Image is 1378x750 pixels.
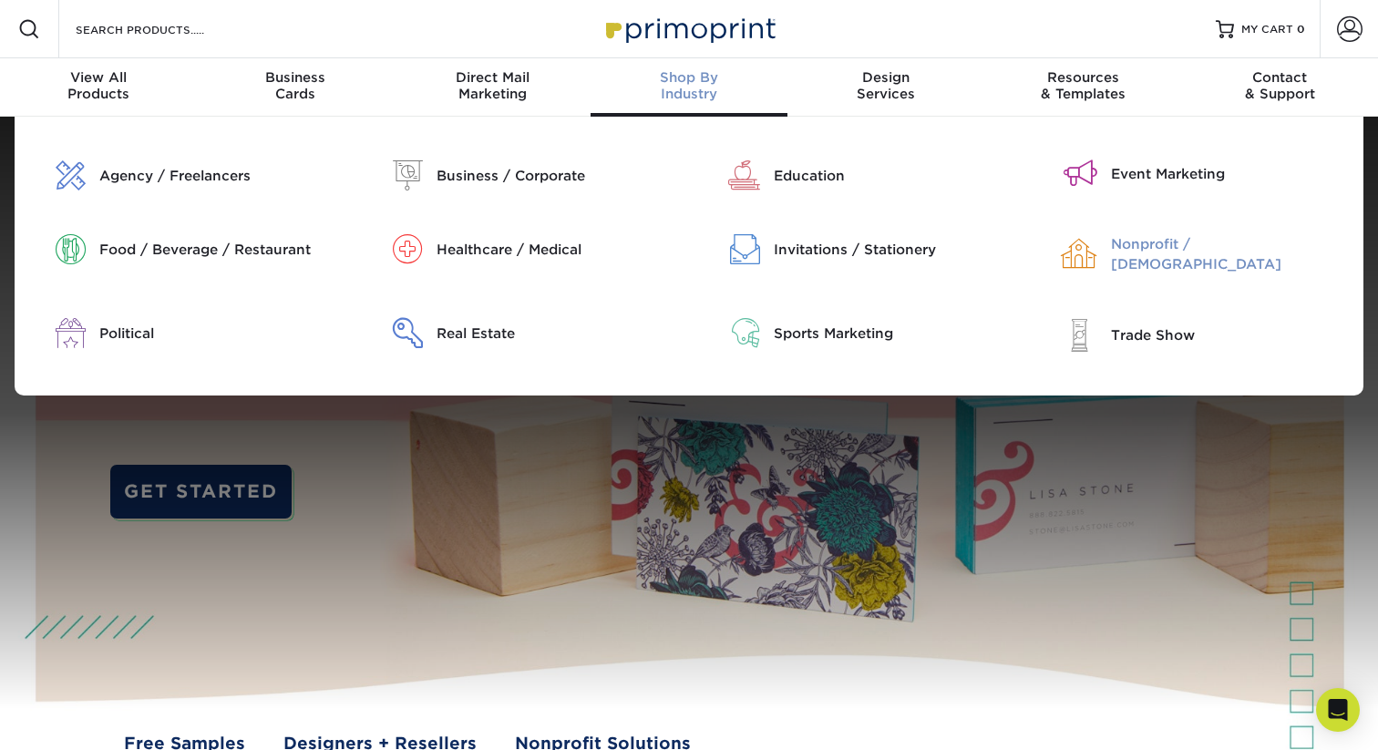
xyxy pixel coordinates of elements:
div: Political [99,324,339,344]
span: Business [197,69,394,86]
span: Resources [984,69,1181,86]
a: Political [28,318,338,348]
span: Direct Mail [394,69,591,86]
a: Trade Show [1040,318,1350,352]
a: Event Marketing [1040,160,1350,187]
div: Nonprofit / [DEMOGRAPHIC_DATA] [1111,234,1351,274]
span: Contact [1181,69,1378,86]
input: SEARCH PRODUCTS..... [74,18,252,40]
div: Healthcare / Medical [437,240,676,260]
a: Food / Beverage / Restaurant [28,234,338,264]
div: Industry [591,69,787,102]
span: Shop By [591,69,787,86]
a: Shop ByIndustry [591,58,787,117]
div: Services [787,69,984,102]
span: MY CART [1241,22,1293,37]
div: Cards [197,69,394,102]
div: Invitations / Stationery [774,240,1013,260]
div: Sports Marketing [774,324,1013,344]
a: Agency / Freelancers [28,160,338,190]
a: Nonprofit / [DEMOGRAPHIC_DATA] [1040,234,1350,274]
a: Healthcare / Medical [365,234,675,264]
div: Real Estate [437,324,676,344]
div: & Support [1181,69,1378,102]
div: Open Intercom Messenger [1316,688,1360,732]
a: Education [703,160,1013,190]
div: Event Marketing [1111,164,1351,184]
a: Real Estate [365,318,675,348]
a: Invitations / Stationery [703,234,1013,264]
span: Design [787,69,984,86]
div: & Templates [984,69,1181,102]
div: Food / Beverage / Restaurant [99,240,339,260]
div: Business / Corporate [437,166,676,186]
div: Education [774,166,1013,186]
a: DesignServices [787,58,984,117]
div: Agency / Freelancers [99,166,339,186]
a: Business / Corporate [365,160,675,190]
div: Trade Show [1111,325,1351,345]
a: Resources& Templates [984,58,1181,117]
a: Contact& Support [1181,58,1378,117]
a: Sports Marketing [703,318,1013,348]
a: Direct MailMarketing [394,58,591,117]
img: Primoprint [598,9,780,48]
a: BusinessCards [197,58,394,117]
div: Marketing [394,69,591,102]
span: 0 [1297,23,1305,36]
